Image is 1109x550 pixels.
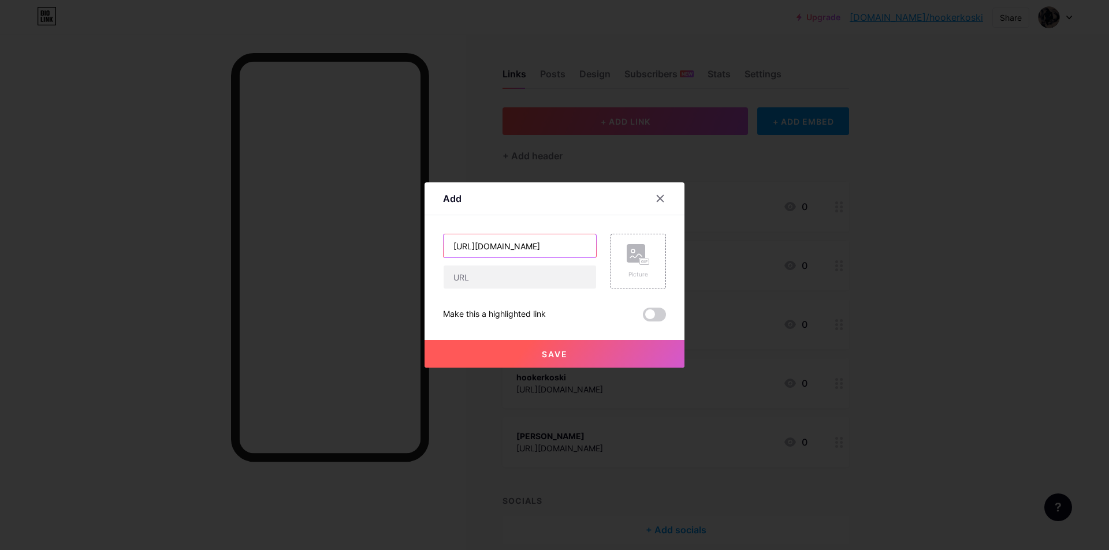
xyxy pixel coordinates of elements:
button: Save [425,340,684,368]
div: Add [443,192,462,205]
div: Picture [627,270,650,279]
input: Title [444,234,596,257]
div: Make this a highlighted link [443,308,546,321]
input: URL [444,265,596,289]
span: Save [542,349,568,359]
